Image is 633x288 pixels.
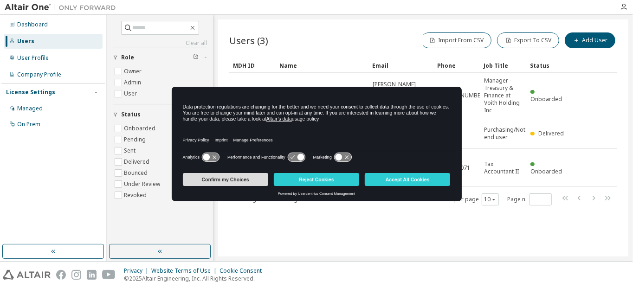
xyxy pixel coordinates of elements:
[17,21,48,28] div: Dashboard
[56,270,66,280] img: facebook.svg
[233,58,272,73] div: MDH ID
[438,193,499,205] span: Items per page
[193,54,199,61] span: Clear filter
[124,179,162,190] label: Under Review
[220,267,267,275] div: Cookie Consent
[438,92,485,99] span: [PHONE_NUMBER]
[124,134,148,145] label: Pending
[421,32,491,48] button: Import From CSV
[124,88,139,99] label: User
[484,77,522,114] span: Manager - Treasury & Finance at Voith Holding Inc
[484,160,522,175] span: Tax Accountant II
[124,267,151,275] div: Privacy
[71,270,81,280] img: instagram.svg
[113,104,207,125] button: Status
[6,89,55,96] div: License Settings
[507,193,552,205] span: Page n.
[124,275,267,282] p: © 2025 Altair Engineering, Inc. All Rights Reserved.
[124,123,157,134] label: Onboarded
[484,58,523,73] div: Job Title
[124,77,143,88] label: Admin
[530,58,569,73] div: Status
[17,71,61,78] div: Company Profile
[373,81,429,110] span: [PERSON_NAME][EMAIL_ADDRESS][PERSON_NAME][DOMAIN_NAME]
[113,47,207,68] button: Role
[484,196,497,203] button: 10
[484,126,525,141] span: Purchasing/Not end user
[17,121,40,128] div: On Prem
[17,105,43,112] div: Managed
[17,38,34,45] div: Users
[87,270,97,280] img: linkedin.svg
[124,156,151,167] label: Delivered
[113,39,207,47] a: Clear all
[565,32,615,48] button: Add User
[124,190,149,201] label: Revoked
[530,95,562,103] span: Onboarded
[124,167,149,179] label: Bounced
[121,111,141,118] span: Status
[102,270,116,280] img: youtube.svg
[437,58,476,73] div: Phone
[372,58,430,73] div: Email
[5,3,121,12] img: Altair One
[530,167,562,175] span: Onboarded
[3,270,51,280] img: altair_logo.svg
[151,267,220,275] div: Website Terms of Use
[538,129,564,137] span: Delivered
[229,34,268,47] span: Users (3)
[124,145,137,156] label: Sent
[124,66,143,77] label: Owner
[497,32,559,48] button: Export To CSV
[279,58,365,73] div: Name
[121,54,134,61] span: Role
[17,54,49,62] div: User Profile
